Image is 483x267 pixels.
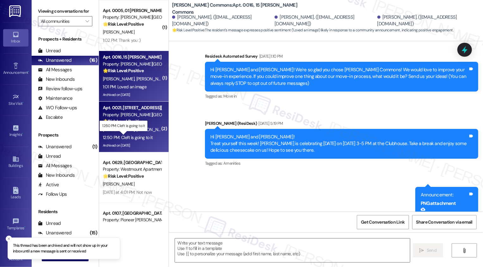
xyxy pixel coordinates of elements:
span: [PERSON_NAME] [103,127,136,132]
a: Inbox [3,29,28,46]
div: New Inbounds [38,76,75,83]
div: (16) [88,55,99,65]
div: All Messages [38,162,72,169]
div: Unanswered [38,230,71,236]
button: Close toast [6,236,12,242]
div: Maintenance [38,95,73,102]
div: Residents [32,208,99,215]
div: 12:50 PM: Cleft is going to it [103,135,152,140]
span: Send [427,247,437,254]
span: Get Conversation Link [361,219,405,226]
div: 1:02 PM: Thank you :) [103,37,140,43]
img: ResiDesk Logo [9,5,22,17]
div: Unread [38,153,61,160]
div: Hi [PERSON_NAME] and [PERSON_NAME]! Treat yourself this week! [PERSON_NAME] is celebrating [DATE]... [210,134,468,154]
div: [DATE] 1:10 PM [258,53,283,60]
strong: 🌟 Risk Level: Positive [172,28,205,33]
input: All communities [41,16,82,26]
strong: 🌟 Risk Level: Positive [103,21,144,27]
div: [PERSON_NAME]. ([EMAIL_ADDRESS][DOMAIN_NAME]) [172,14,273,28]
strong: 🌟 Risk Level: Positive [103,68,144,73]
div: All Messages [38,67,72,73]
span: [PERSON_NAME] [103,181,134,187]
button: Get Conversation Link [357,215,409,229]
button: Share Conversation via email [412,215,477,229]
a: Download [421,207,468,218]
span: Amenities [223,161,240,166]
div: Escalate [38,114,63,121]
i:  [85,19,89,24]
span: Share Conversation via email [416,219,473,226]
i:  [419,248,424,253]
div: Property: [PERSON_NAME][GEOGRAPHIC_DATA] [103,61,161,67]
div: Apt. 0016, 15 [PERSON_NAME] Commons [103,54,161,60]
div: (1) [91,142,99,152]
span: [PERSON_NAME] [103,76,136,82]
div: [PERSON_NAME] (ResiDesk) [205,120,478,129]
b: [PERSON_NAME] Commons: Apt. 0016, 15 [PERSON_NAME] Commons [172,2,299,16]
p: This thread has been archived and will not show up in your inbox until a new message is sent or r... [13,243,115,254]
div: Tagged as: [205,92,478,101]
a: Leads [3,185,28,202]
span: • [23,100,24,105]
div: Unread [38,48,61,54]
div: Archived on [DATE] [102,91,162,99]
div: Hi [PERSON_NAME] and [PERSON_NAME]! We're so glad you chose [PERSON_NAME] Commons! We would love ... [210,67,468,87]
span: [PERSON_NAME] [136,76,170,82]
i:  [462,248,467,253]
span: : The resident's message expresses positive sentiment ('Loved an image') likely in response to a ... [172,27,453,34]
div: Residesk Automated Survey [205,53,478,62]
span: • [22,131,23,136]
div: Active [38,181,59,188]
div: Prospects + Residents [32,36,99,42]
div: Apt. 0107, [GEOGRAPHIC_DATA][PERSON_NAME] [103,210,161,217]
a: Site Visit • [3,92,28,109]
div: Property: [PERSON_NAME][GEOGRAPHIC_DATA] [103,111,161,118]
div: Review follow-ups [38,86,82,92]
span: [PERSON_NAME] [136,127,168,132]
div: Unanswered [38,143,71,150]
div: Apt. 0629, [GEOGRAPHIC_DATA] Homes [103,159,161,166]
a: Templates • [3,216,28,233]
div: Unread [38,220,61,227]
div: Apt. 0005, 01 [PERSON_NAME][GEOGRAPHIC_DATA] [103,7,161,14]
div: [PERSON_NAME]. ([EMAIL_ADDRESS][DOMAIN_NAME]) [275,14,375,28]
button: Send [413,243,443,257]
div: Unanswered [38,57,71,64]
div: Property: Westmount Apartments [103,166,161,173]
b: PNG attachment [421,200,456,207]
a: Buildings [3,154,28,171]
span: • [24,225,25,229]
div: Property: [PERSON_NAME][GEOGRAPHIC_DATA] [103,14,161,21]
span: • [28,69,29,74]
a: Insights • [3,123,28,140]
div: Apt. 0021, [STREET_ADDRESS][PERSON_NAME] [103,105,161,111]
label: Viewing conversations for [38,6,92,16]
div: WO Follow-ups [38,105,77,111]
a: Account [3,247,28,264]
div: Archived on [DATE] [102,142,162,149]
span: [PERSON_NAME] [103,29,134,35]
div: Announcement: [421,192,468,198]
div: (15) [88,228,99,238]
div: [DATE] at 4:01 PM: Not now [103,189,152,195]
div: 1:01 PM: Loved an image [103,84,146,90]
p: 12:50 PM: Cleft is going to it [102,123,145,129]
div: Prospects [32,132,99,138]
div: [DATE] 5:19 PM [257,120,283,127]
div: New Inbounds [38,172,75,179]
div: Follow Ups [38,191,67,198]
div: Tagged as: [205,159,478,168]
div: [PERSON_NAME]. ([EMAIL_ADDRESS][DOMAIN_NAME]) [377,14,478,28]
strong: 🌟 Risk Level: Positive [103,118,144,124]
strong: 🌟 Risk Level: Positive [103,173,144,179]
div: Property: Pioneer [PERSON_NAME] [103,217,161,223]
span: Move in [223,93,236,99]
